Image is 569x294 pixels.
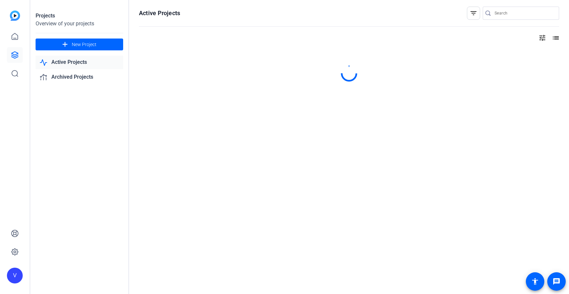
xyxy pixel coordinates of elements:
h1: Active Projects [139,9,180,17]
div: V [7,268,23,283]
a: Active Projects [36,56,123,69]
mat-icon: filter_list [470,9,477,17]
mat-icon: add [61,40,69,49]
mat-icon: accessibility [531,278,539,285]
mat-icon: message [553,278,560,285]
img: blue-gradient.svg [10,11,20,21]
div: Projects [36,12,123,20]
input: Search [495,9,554,17]
mat-icon: list [551,34,559,42]
span: New Project [72,41,96,48]
mat-icon: tune [538,34,546,42]
div: Overview of your projects [36,20,123,28]
a: Archived Projects [36,70,123,84]
button: New Project [36,39,123,50]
